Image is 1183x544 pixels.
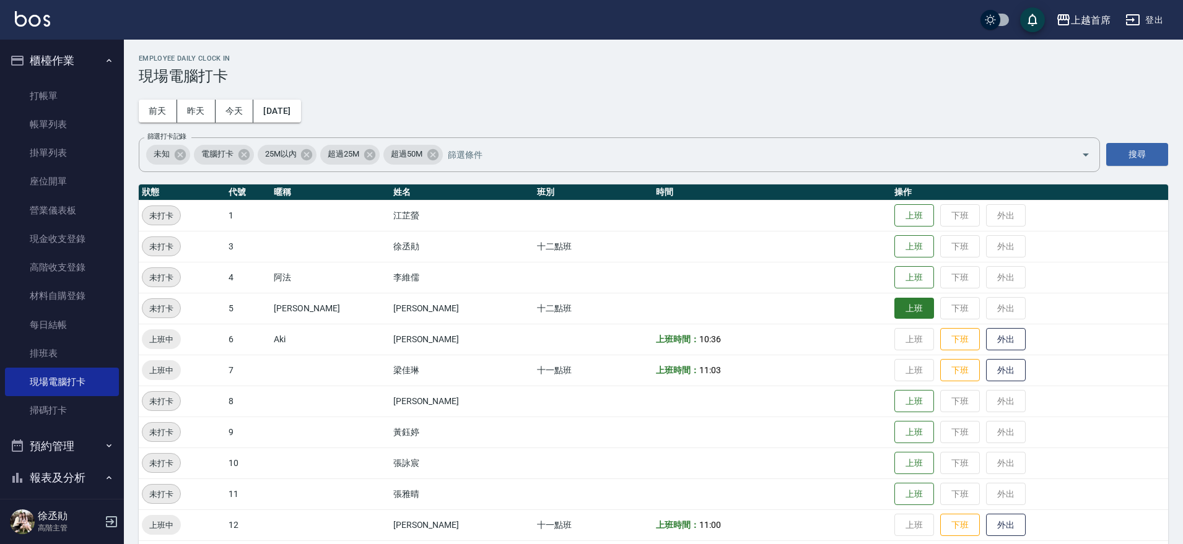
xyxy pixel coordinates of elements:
[390,293,534,324] td: [PERSON_NAME]
[894,421,934,444] button: 上班
[390,231,534,262] td: 徐丞勛
[139,67,1168,85] h3: 現場電腦打卡
[271,262,390,293] td: 阿法
[142,209,180,222] span: 未打卡
[390,417,534,447] td: 黃鈺婷
[5,396,119,425] a: 掃碼打卡
[940,514,980,537] button: 下班
[142,240,180,253] span: 未打卡
[142,364,181,377] span: 上班中
[225,355,271,386] td: 7
[5,282,119,310] a: 材料自購登錄
[194,148,241,160] span: 電腦打卡
[5,311,119,339] a: 每日結帳
[5,196,119,225] a: 營業儀表板
[5,45,119,77] button: 櫃檯作業
[258,145,317,165] div: 25M以內
[383,148,430,160] span: 超過50M
[390,262,534,293] td: 李維儒
[320,148,367,160] span: 超過25M
[390,509,534,540] td: [PERSON_NAME]
[139,184,225,201] th: 狀態
[15,11,50,27] img: Logo
[986,328,1026,351] button: 外出
[390,447,534,478] td: 張詠宸
[225,200,271,231] td: 1
[142,302,180,315] span: 未打卡
[139,54,1168,63] h2: Employee Daily Clock In
[1020,7,1045,32] button: save
[142,333,181,346] span: 上班中
[1071,12,1111,28] div: 上越首席
[1120,9,1168,32] button: 登出
[894,452,934,475] button: 上班
[1076,145,1096,165] button: Open
[5,462,119,494] button: 報表及分析
[10,509,35,534] img: Person
[5,139,119,167] a: 掛單列表
[894,204,934,227] button: 上班
[38,522,101,533] p: 高階主管
[142,488,180,501] span: 未打卡
[225,417,271,447] td: 9
[534,184,653,201] th: 班別
[5,167,119,196] a: 座位開單
[656,334,699,344] b: 上班時間：
[390,200,534,231] td: 江芷螢
[1106,143,1168,166] button: 搜尋
[894,235,934,258] button: 上班
[534,509,653,540] td: 十一點班
[225,231,271,262] td: 3
[216,100,254,123] button: 今天
[258,148,304,160] span: 25M以內
[177,100,216,123] button: 昨天
[225,447,271,478] td: 10
[894,298,934,319] button: 上班
[5,368,119,396] a: 現場電腦打卡
[390,355,534,386] td: 梁佳琳
[390,478,534,509] td: 張雅晴
[253,100,300,123] button: [DATE]
[5,430,119,462] button: 預約管理
[5,499,119,527] a: 報表目錄
[940,328,980,351] button: 下班
[986,514,1026,537] button: 外出
[225,293,271,324] td: 5
[5,253,119,282] a: 高階收支登錄
[5,339,119,368] a: 排班表
[142,271,180,284] span: 未打卡
[225,184,271,201] th: 代號
[894,266,934,289] button: 上班
[271,293,390,324] td: [PERSON_NAME]
[445,144,1060,165] input: 篩選條件
[225,509,271,540] td: 12
[38,510,101,522] h5: 徐丞勛
[383,145,443,165] div: 超過50M
[534,293,653,324] td: 十二點班
[225,478,271,509] td: 11
[5,110,119,139] a: 帳單列表
[147,132,186,141] label: 篩選打卡記錄
[146,145,190,165] div: 未知
[699,365,721,375] span: 11:03
[940,359,980,382] button: 下班
[271,184,390,201] th: 暱稱
[320,145,380,165] div: 超過25M
[894,390,934,413] button: 上班
[656,520,699,530] b: 上班時間：
[699,334,721,344] span: 10:36
[891,184,1168,201] th: 操作
[142,457,180,470] span: 未打卡
[194,145,254,165] div: 電腦打卡
[225,324,271,355] td: 6
[271,324,390,355] td: Aki
[653,184,891,201] th: 時間
[534,355,653,386] td: 十一點班
[1051,7,1115,33] button: 上越首席
[5,82,119,110] a: 打帳單
[142,426,180,439] span: 未打卡
[146,148,177,160] span: 未知
[142,519,181,532] span: 上班中
[986,359,1026,382] button: 外出
[225,386,271,417] td: 8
